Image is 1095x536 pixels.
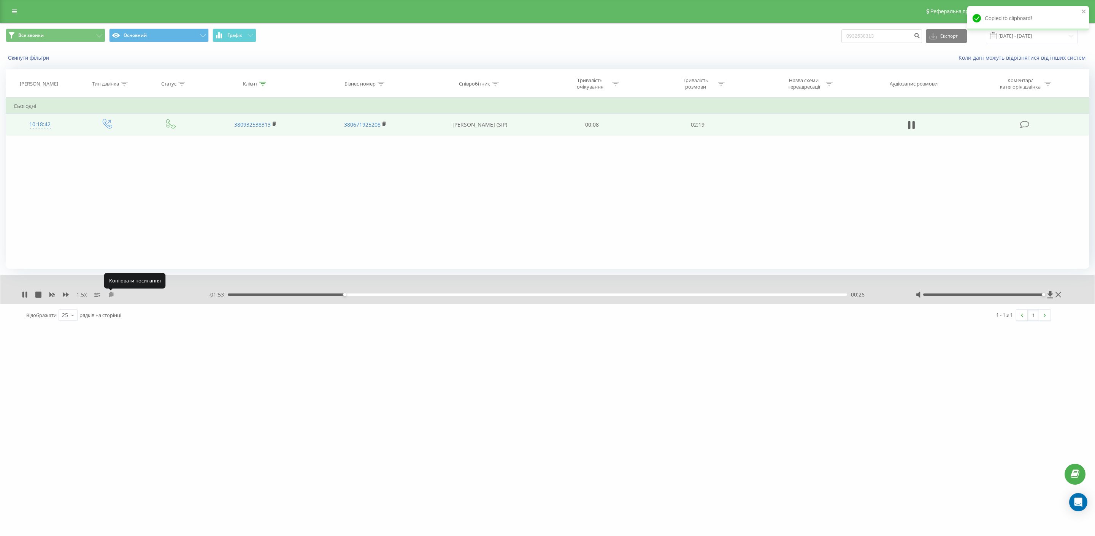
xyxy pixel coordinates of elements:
div: Тривалість очікування [570,77,610,90]
input: Пошук за номером [841,29,922,43]
button: Все звонки [6,29,105,42]
td: 00:08 [539,114,644,136]
button: Експорт [926,29,967,43]
span: 1.5 x [76,291,87,298]
span: Все звонки [18,32,44,38]
div: Статус [161,81,176,87]
div: Тип дзвінка [92,81,119,87]
td: Сьогодні [6,98,1089,114]
div: Copied to clipboard! [967,6,1089,30]
a: Коли дані можуть відрізнятися вiд інших систем [959,54,1089,61]
span: - 01:53 [208,291,228,298]
span: 00:26 [851,291,865,298]
td: 02:19 [645,114,751,136]
div: Копіювати посилання [104,273,166,288]
button: Графік [213,29,256,42]
div: Співробітник [459,81,490,87]
button: close [1081,8,1087,16]
a: 380932538313 [234,121,271,128]
td: [PERSON_NAME] (SIP) [421,114,539,136]
div: Назва схеми переадресації [783,77,824,90]
div: [PERSON_NAME] [20,81,58,87]
div: 25 [62,311,68,319]
div: Accessibility label [343,293,346,296]
span: Відображати [26,312,57,319]
span: Реферальна програма [930,8,986,14]
div: Open Intercom Messenger [1069,493,1087,511]
span: Графік [227,33,242,38]
div: Аудіозапис розмови [890,81,938,87]
a: 380671925208 [344,121,381,128]
button: Основний [109,29,209,42]
div: 10:18:42 [14,117,66,132]
span: рядків на сторінці [79,312,121,319]
button: Скинути фільтри [6,54,53,61]
div: Тривалість розмови [675,77,716,90]
div: Accessibility label [1042,293,1045,296]
div: Бізнес номер [344,81,376,87]
div: Клієнт [243,81,257,87]
div: Коментар/категорія дзвінка [998,77,1043,90]
div: 1 - 1 з 1 [996,311,1012,319]
a: 1 [1028,310,1039,320]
